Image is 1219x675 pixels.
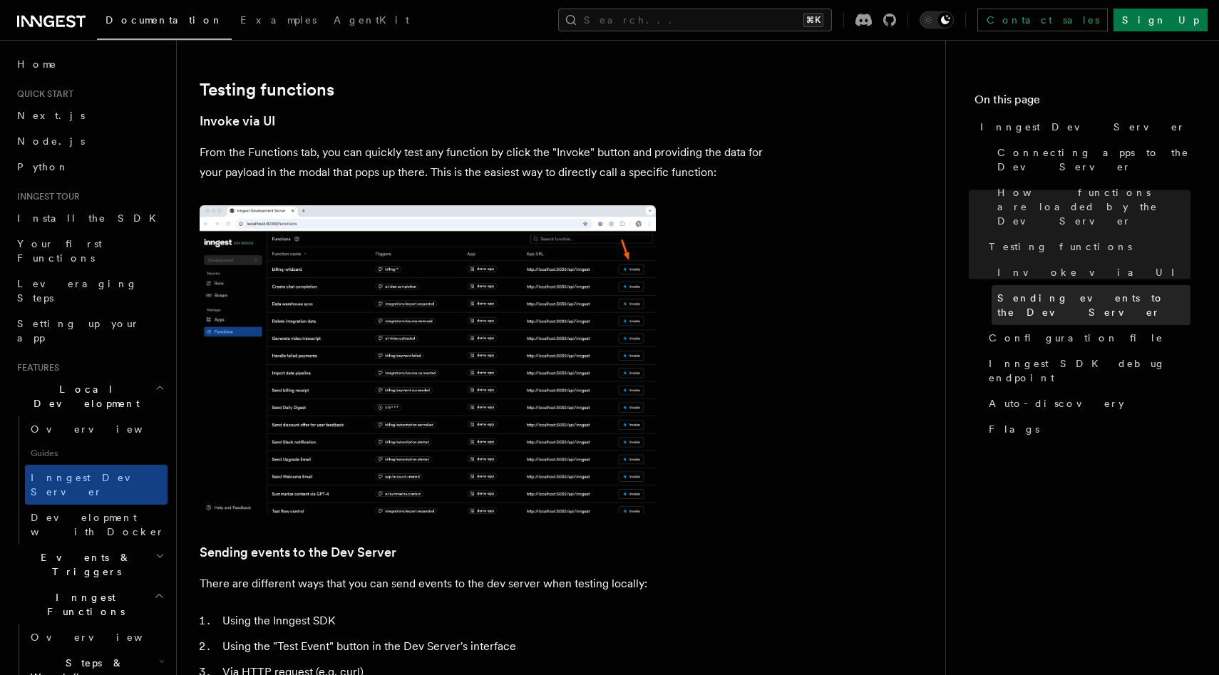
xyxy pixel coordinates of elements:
a: Your first Functions [11,231,168,271]
a: Overview [25,624,168,650]
span: Features [11,362,59,373]
span: Examples [240,14,317,26]
a: Flags [983,416,1190,442]
a: Home [11,51,168,77]
a: Leveraging Steps [11,271,168,311]
a: Inngest SDK debug endpoint [983,351,1190,391]
a: Setting up your app [11,311,168,351]
a: Inngest Dev Server [25,465,168,505]
button: Local Development [11,376,168,416]
a: Overview [25,416,168,442]
a: Invoke via UI [992,259,1190,285]
button: Toggle dark mode [920,11,954,29]
a: Inngest Dev Server [974,114,1190,140]
a: Sending events to the Dev Server [200,542,396,562]
a: Testing functions [983,234,1190,259]
span: Flags [989,422,1039,436]
div: Local Development [11,416,168,545]
a: Examples [232,4,325,38]
span: Invoke via UI [997,265,1187,279]
span: Auto-discovery [989,396,1124,411]
span: Connecting apps to the Dev Server [997,145,1190,174]
a: Auto-discovery [983,391,1190,416]
a: Install the SDK [11,205,168,231]
a: Sign Up [1113,9,1208,31]
a: Configuration file [983,325,1190,351]
span: Leveraging Steps [17,278,138,304]
span: Node.js [17,135,85,147]
span: Documentation [106,14,223,26]
a: Connecting apps to the Dev Server [992,140,1190,180]
a: Python [11,154,168,180]
button: Inngest Functions [11,584,168,624]
h4: On this page [974,91,1190,114]
span: Development with Docker [31,512,165,537]
span: Your first Functions [17,238,102,264]
span: Quick start [11,88,73,100]
span: How functions are loaded by the Dev Server [997,185,1190,228]
li: Using the Inngest SDK [218,611,770,631]
a: Documentation [97,4,232,40]
button: Search...⌘K [558,9,832,31]
span: Inngest Functions [11,590,154,619]
span: Install the SDK [17,212,165,224]
span: Sending events to the Dev Server [997,291,1190,319]
p: From the Functions tab, you can quickly test any function by click the "Invoke" button and provid... [200,143,770,182]
span: Inngest Dev Server [31,472,153,498]
span: Overview [31,632,178,643]
span: Inngest tour [11,191,80,202]
a: Node.js [11,128,168,154]
a: Development with Docker [25,505,168,545]
a: Invoke via UI [200,111,275,131]
a: Sending events to the Dev Server [992,285,1190,325]
span: Inngest SDK debug endpoint [989,356,1190,385]
span: AgentKit [334,14,409,26]
span: Next.js [17,110,85,121]
a: AgentKit [325,4,418,38]
span: Testing functions [989,239,1132,254]
a: Contact sales [977,9,1108,31]
button: Events & Triggers [11,545,168,584]
p: There are different ways that you can send events to the dev server when testing locally: [200,574,770,594]
span: Overview [31,423,178,435]
a: Next.js [11,103,168,128]
span: Inngest Dev Server [980,120,1185,134]
a: Testing functions [200,80,334,100]
span: Events & Triggers [11,550,155,579]
a: How functions are loaded by the Dev Server [992,180,1190,234]
img: dev-server-functions-2025-01-15.png [200,205,656,514]
span: Configuration file [989,331,1163,345]
span: Setting up your app [17,318,140,344]
span: Guides [25,442,168,465]
kbd: ⌘K [803,13,823,27]
span: Local Development [11,382,155,411]
span: Python [17,161,69,172]
span: Home [17,57,57,71]
li: Using the "Test Event" button in the Dev Server's interface [218,637,770,656]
